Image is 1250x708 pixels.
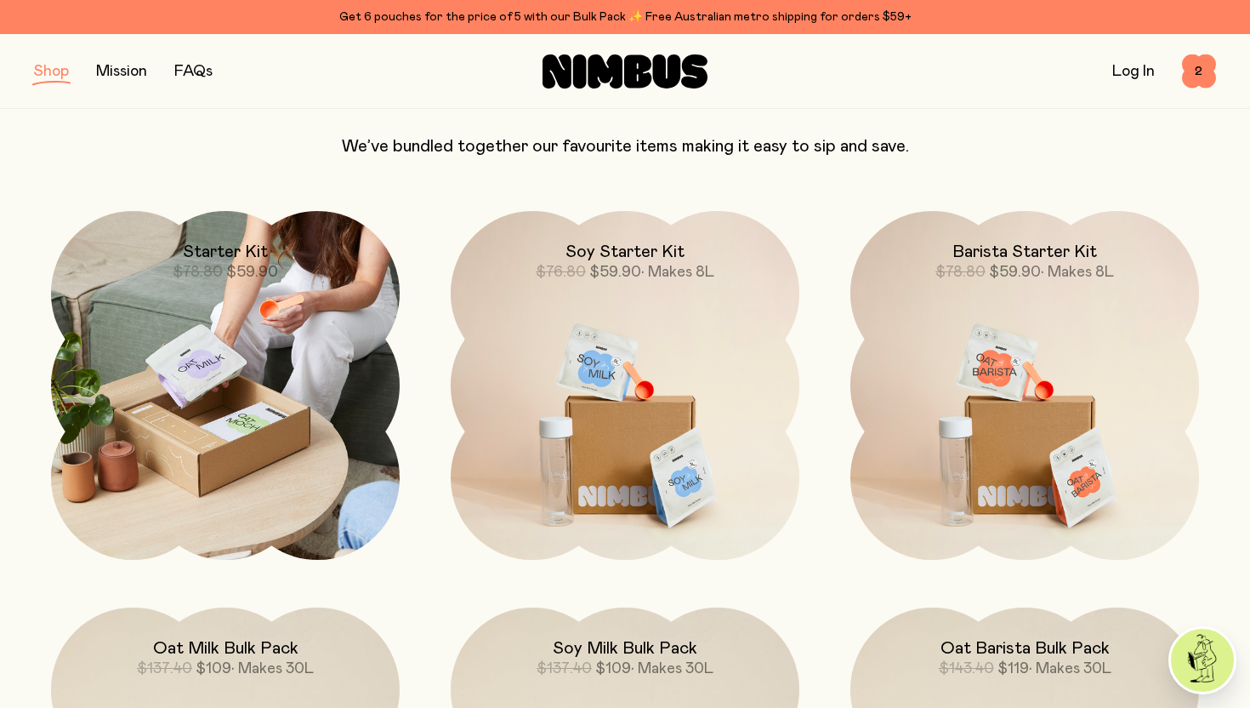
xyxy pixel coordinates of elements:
h2: Oat Barista Bulk Pack [940,638,1110,659]
h2: Oat Milk Bulk Pack [153,638,298,659]
h2: Soy Starter Kit [565,242,685,262]
span: $137.40 [137,661,192,677]
span: $59.90 [226,265,278,280]
span: • Makes 8L [641,265,714,280]
button: 2 [1182,54,1216,88]
p: We’ve bundled together our favourite items making it easy to sip and save. [34,136,1216,157]
a: Starter Kit$78.80$59.90 [51,211,400,560]
div: Get 6 pouches for the price of 5 with our Bulk Pack ✨ Free Australian metro shipping for orders $59+ [34,7,1216,27]
h2: Starter Kit [183,242,268,262]
span: • Makes 30L [631,661,713,677]
a: Barista Starter Kit$78.80$59.90• Makes 8L [850,211,1199,560]
span: $59.90 [989,265,1041,280]
img: agent [1171,629,1234,692]
span: $78.80 [935,265,986,280]
a: FAQs [174,64,213,79]
span: $137.40 [537,661,592,677]
span: $76.80 [536,265,586,280]
a: Soy Starter Kit$76.80$59.90• Makes 8L [451,211,799,560]
span: • Makes 30L [231,661,314,677]
span: $59.90 [589,265,641,280]
span: $143.40 [939,661,994,677]
a: Mission [96,64,147,79]
span: • Makes 8L [1041,265,1114,280]
h2: Barista Starter Kit [952,242,1097,262]
h2: Soy Milk Bulk Pack [553,638,697,659]
span: $109 [595,661,631,677]
span: $78.80 [173,265,223,280]
span: $119 [997,661,1029,677]
span: • Makes 30L [1029,661,1111,677]
span: $109 [196,661,231,677]
a: Log In [1112,64,1155,79]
